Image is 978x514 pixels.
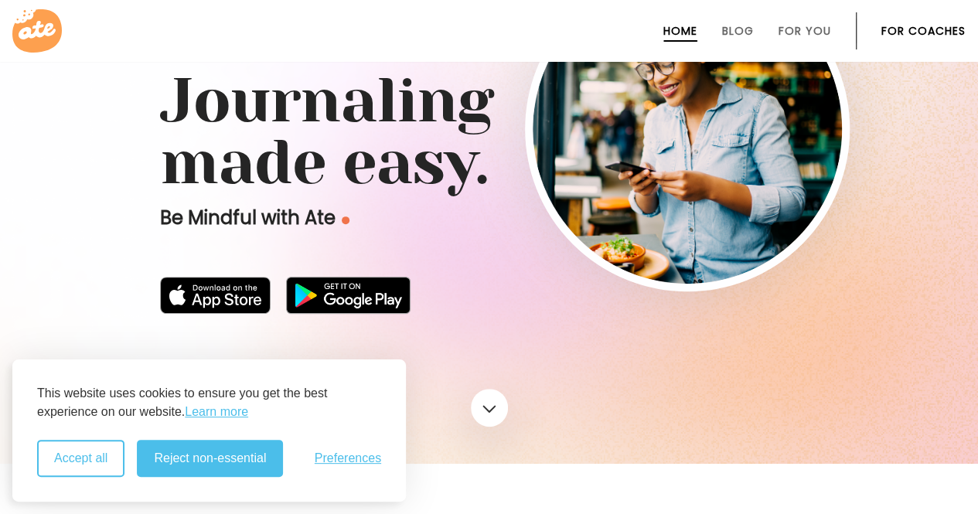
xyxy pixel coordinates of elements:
a: Learn more [185,403,248,421]
button: Reject non-essential [137,440,283,477]
button: Toggle preferences [315,451,381,465]
a: For You [779,25,831,37]
span: Preferences [315,451,381,465]
h1: Food Journaling made easy. [160,8,819,193]
img: badge-download-google.png [286,277,411,314]
a: For Coaches [881,25,966,37]
a: Home [663,25,697,37]
button: Accept all cookies [37,440,124,477]
img: badge-download-apple.svg [160,277,271,314]
a: Blog [722,25,754,37]
p: Be Mindful with Ate [160,206,593,230]
p: This website uses cookies to ensure you get the best experience on our website. [37,384,381,421]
